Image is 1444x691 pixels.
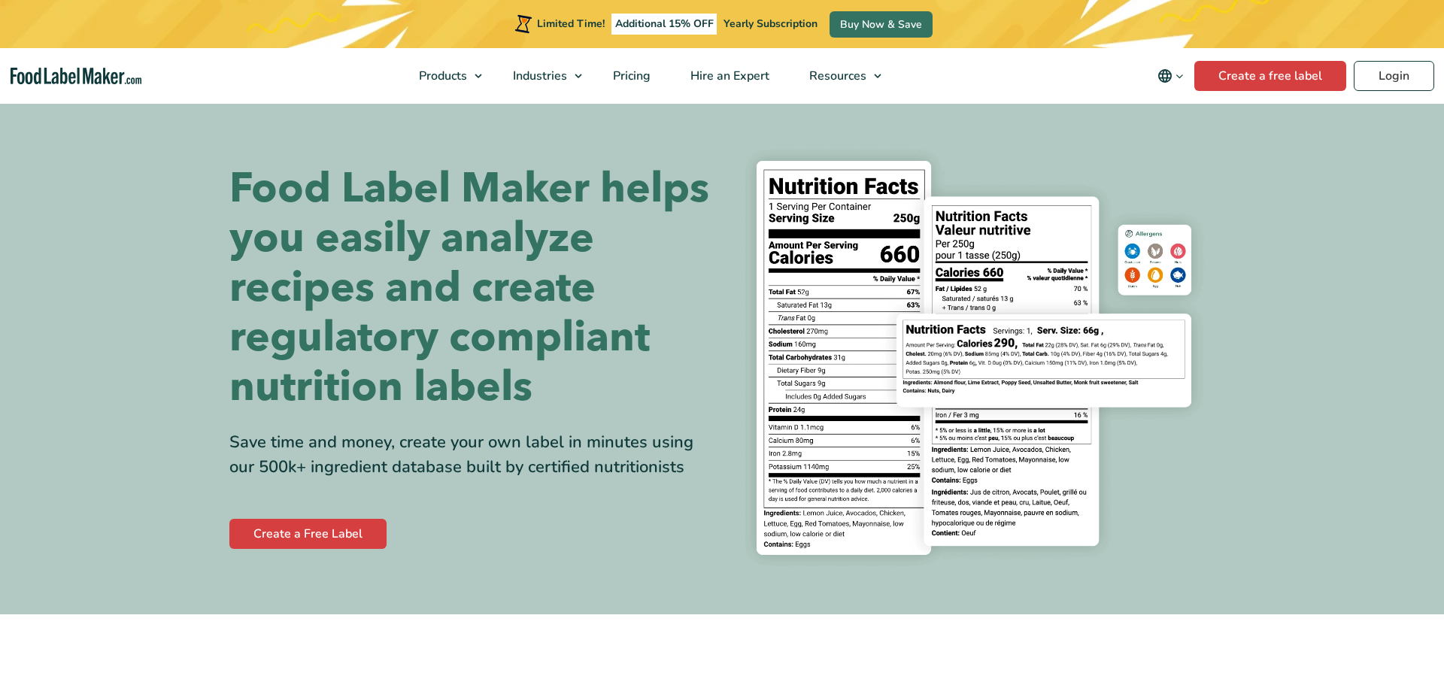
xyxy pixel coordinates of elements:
span: Limited Time! [537,17,605,31]
span: Pricing [608,68,652,84]
a: Food Label Maker homepage [11,68,142,85]
span: Additional 15% OFF [611,14,717,35]
a: Buy Now & Save [830,11,933,38]
a: Create a Free Label [229,519,387,549]
span: Yearly Subscription [724,17,818,31]
span: Products [414,68,469,84]
span: Hire an Expert [686,68,771,84]
span: Resources [805,68,868,84]
a: Products [399,48,490,104]
button: Change language [1147,61,1194,91]
h1: Food Label Maker helps you easily analyze recipes and create regulatory compliant nutrition labels [229,164,711,412]
a: Hire an Expert [671,48,786,104]
span: Industries [508,68,569,84]
div: Save time and money, create your own label in minutes using our 500k+ ingredient database built b... [229,430,711,480]
a: Create a free label [1194,61,1346,91]
a: Resources [790,48,889,104]
a: Industries [493,48,590,104]
a: Login [1354,61,1434,91]
a: Pricing [593,48,667,104]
